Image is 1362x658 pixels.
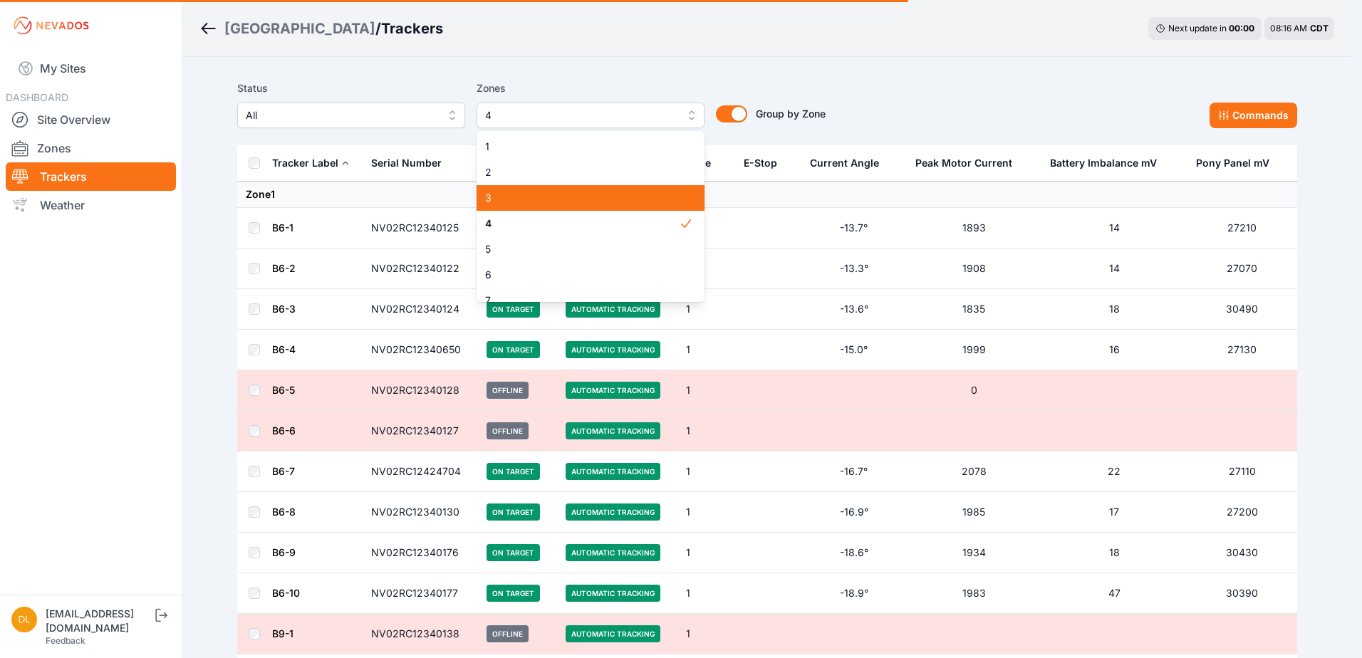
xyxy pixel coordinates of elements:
[485,107,676,124] span: 4
[477,131,705,302] div: 4
[485,191,679,205] span: 3
[477,103,705,128] button: 4
[485,165,679,179] span: 2
[485,140,679,154] span: 1
[485,293,679,308] span: 7
[485,216,679,231] span: 4
[485,242,679,256] span: 5
[485,268,679,282] span: 6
